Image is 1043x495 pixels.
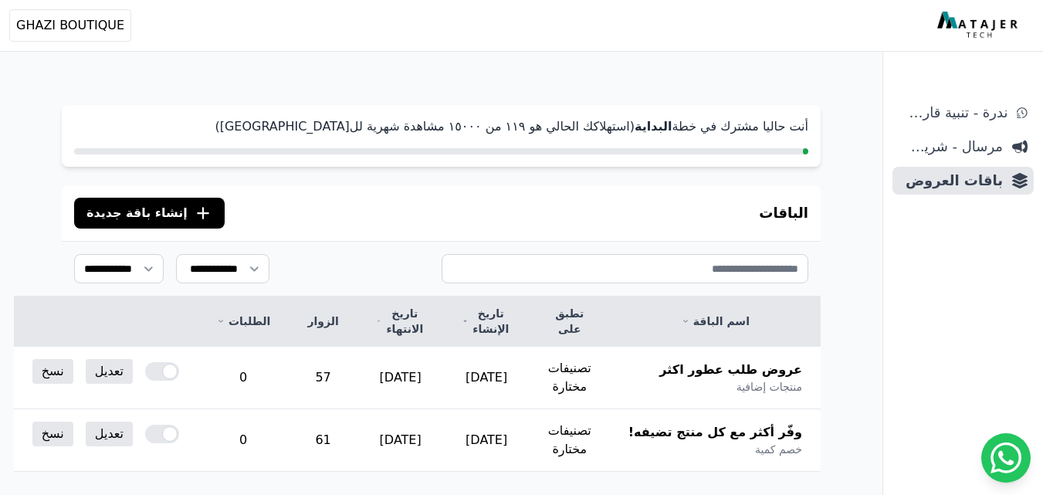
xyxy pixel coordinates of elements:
[628,314,802,329] a: اسم الباقة
[899,102,1007,124] span: ندرة - تنبية قارب علي النفاذ
[32,422,73,446] a: نسخ
[289,297,357,347] th: الزوار
[216,314,270,329] a: الطلبات
[937,12,1021,39] img: MatajerTech Logo
[737,379,802,395] span: منتجات إضافية
[635,119,672,134] strong: البداية
[198,347,289,409] td: 0
[289,409,357,472] td: 61
[755,442,802,457] span: خصم كمية
[659,361,802,379] span: عروض طلب عطور اكثر
[899,136,1003,158] span: مرسال - شريط دعاية
[198,409,289,472] td: 0
[86,422,133,446] a: تعديل
[444,409,530,472] td: [DATE]
[530,297,610,347] th: تطبق على
[357,409,444,472] td: [DATE]
[530,409,610,472] td: تصنيفات مختارة
[530,347,610,409] td: تصنيفات مختارة
[357,347,444,409] td: [DATE]
[74,117,808,136] p: أنت حاليا مشترك في خطة (استهلاكك الحالي هو ١١٩ من ١٥۰۰۰ مشاهدة شهرية لل[GEOGRAPHIC_DATA])
[32,359,73,384] a: نسخ
[628,423,802,442] span: وفّر أكثر مع كل منتج تضيفه!
[86,204,188,222] span: إنشاء باقة جديدة
[74,198,225,229] button: إنشاء باقة جديدة
[759,202,808,224] h3: الباقات
[86,359,133,384] a: تعديل
[289,347,357,409] td: 57
[9,9,131,42] button: GHAZI BOUTIQUE
[16,16,124,35] span: GHAZI BOUTIQUE
[444,347,530,409] td: [DATE]
[899,170,1003,192] span: باقات العروض
[376,306,425,337] a: تاريخ الانتهاء
[462,306,511,337] a: تاريخ الإنشاء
